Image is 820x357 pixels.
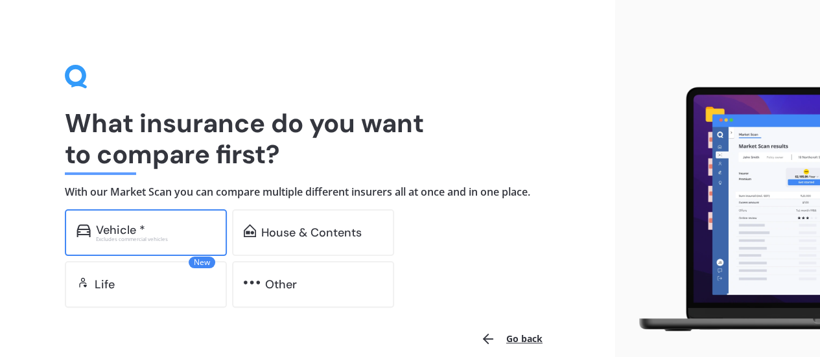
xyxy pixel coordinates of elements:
div: Excludes commercial vehicles [96,236,215,242]
h1: What insurance do you want to compare first? [65,108,550,170]
h4: With our Market Scan you can compare multiple different insurers all at once and in one place. [65,185,550,199]
div: House & Contents [261,226,362,239]
img: home-and-contents.b802091223b8502ef2dd.svg [244,224,256,237]
span: New [189,257,215,268]
div: Vehicle * [96,224,145,236]
img: other.81dba5aafe580aa69f38.svg [244,276,260,289]
img: car.f15378c7a67c060ca3f3.svg [76,224,91,237]
div: Life [95,278,115,291]
button: Go back [473,323,550,354]
img: laptop.webp [626,82,820,337]
img: life.f720d6a2d7cdcd3ad642.svg [76,276,89,289]
div: Other [265,278,297,291]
